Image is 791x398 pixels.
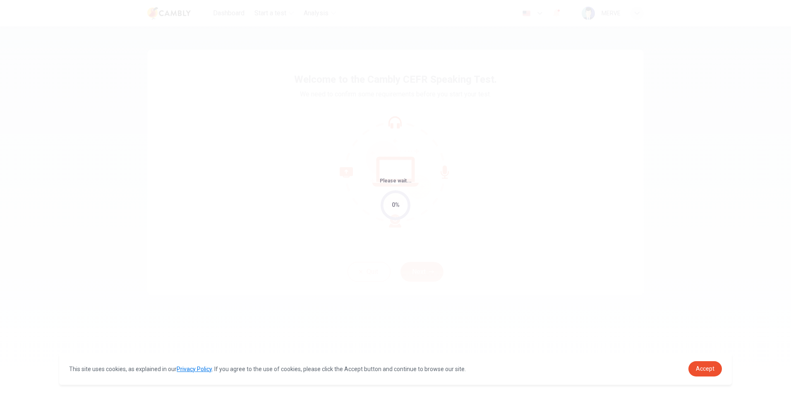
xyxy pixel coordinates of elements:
[688,361,722,376] a: dismiss cookie message
[69,366,466,372] span: This site uses cookies, as explained in our . If you agree to the use of cookies, please click th...
[696,365,714,372] span: Accept
[380,178,412,184] span: Please wait...
[59,353,731,385] div: cookieconsent
[177,366,212,372] a: Privacy Policy
[392,200,400,210] div: 0%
